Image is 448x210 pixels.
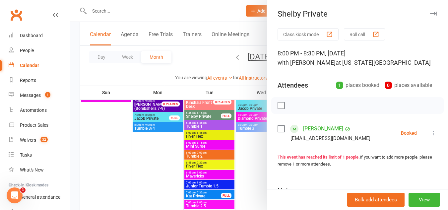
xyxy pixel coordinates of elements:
div: Automations [20,107,47,113]
span: 1 [20,187,26,193]
div: Notes [278,186,295,195]
div: Tasks [20,152,32,158]
div: Messages [20,93,41,98]
div: 1 [336,82,343,89]
div: Calendar [20,63,39,68]
a: People [9,43,70,58]
a: [PERSON_NAME] [303,123,343,134]
a: Messages 1 [9,88,70,103]
div: Waivers [20,137,36,143]
span: 32 [40,137,48,142]
div: People [20,48,34,53]
button: Roll call [344,28,385,40]
div: 8:00 PM - 8:30 PM, [DATE] [278,49,437,67]
a: Tasks [9,148,70,163]
a: General attendance kiosk mode [9,190,70,205]
div: places available [385,81,432,90]
a: Waivers 32 [9,133,70,148]
div: 0 [385,82,392,89]
strong: This event has reached its limit of 1 people. [278,155,360,160]
a: Automations [9,103,70,118]
div: General attendance [20,194,60,200]
span: 1 [45,92,50,98]
iframe: Intercom live chat [7,187,23,203]
span: at [US_STATE][GEOGRAPHIC_DATA] [336,59,431,66]
button: Class kiosk mode [278,28,339,40]
a: Clubworx [8,7,25,23]
div: Dashboard [20,33,43,38]
div: Attendees [278,81,308,90]
a: Reports [9,73,70,88]
button: View [409,193,440,207]
div: places booked [336,81,379,90]
a: Dashboard [9,28,70,43]
div: Shelby Private [267,9,448,19]
a: Product Sales [9,118,70,133]
div: What's New [20,167,44,173]
span: with [PERSON_NAME] [278,59,336,66]
a: What's New [9,163,70,177]
div: Product Sales [20,122,48,128]
div: [EMAIL_ADDRESS][DOMAIN_NAME] [290,134,370,143]
div: Booked [401,131,417,135]
div: If you want to add more people, please remove 1 or more attendees. [278,154,437,168]
div: Reports [20,78,36,83]
button: Bulk add attendees [347,193,405,207]
a: Calendar [9,58,70,73]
